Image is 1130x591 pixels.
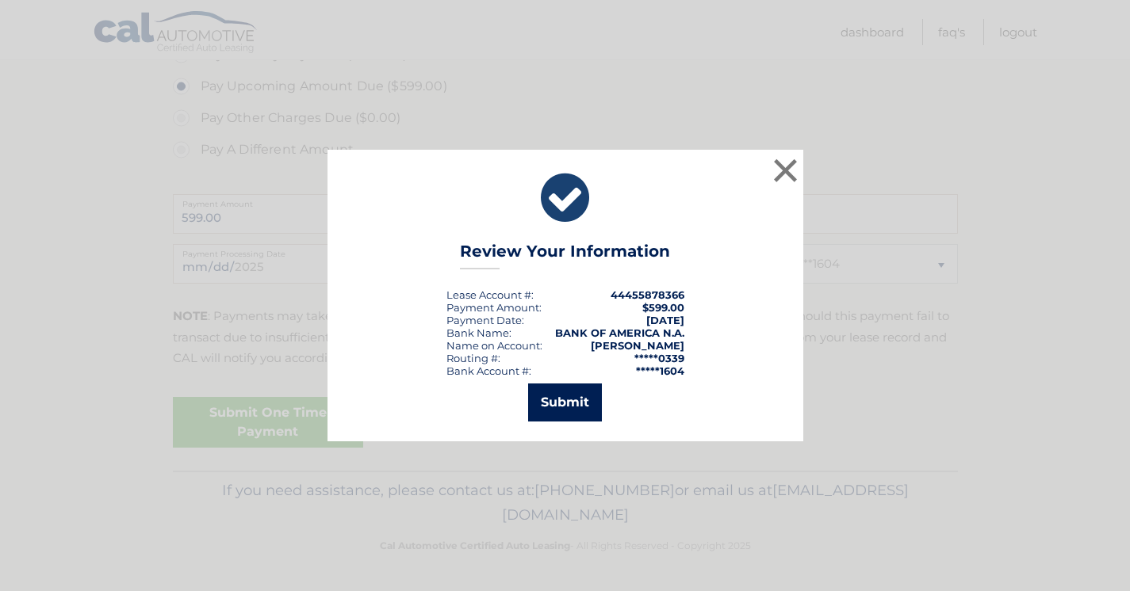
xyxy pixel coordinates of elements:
div: Name on Account: [446,339,542,352]
button: Submit [528,383,602,421]
div: Routing #: [446,352,500,364]
span: [DATE] [646,314,684,326]
span: $599.00 [642,301,684,314]
strong: BANK OF AMERICA N.A. [555,326,684,339]
div: Lease Account #: [446,288,534,301]
span: Payment Date [446,314,522,326]
div: Bank Name: [446,326,511,339]
div: : [446,314,524,326]
button: × [770,154,802,186]
strong: 44455878366 [611,288,684,301]
strong: [PERSON_NAME] [591,339,684,352]
div: Bank Account #: [446,364,531,377]
h3: Review Your Information [460,242,670,269]
div: Payment Amount: [446,301,542,314]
